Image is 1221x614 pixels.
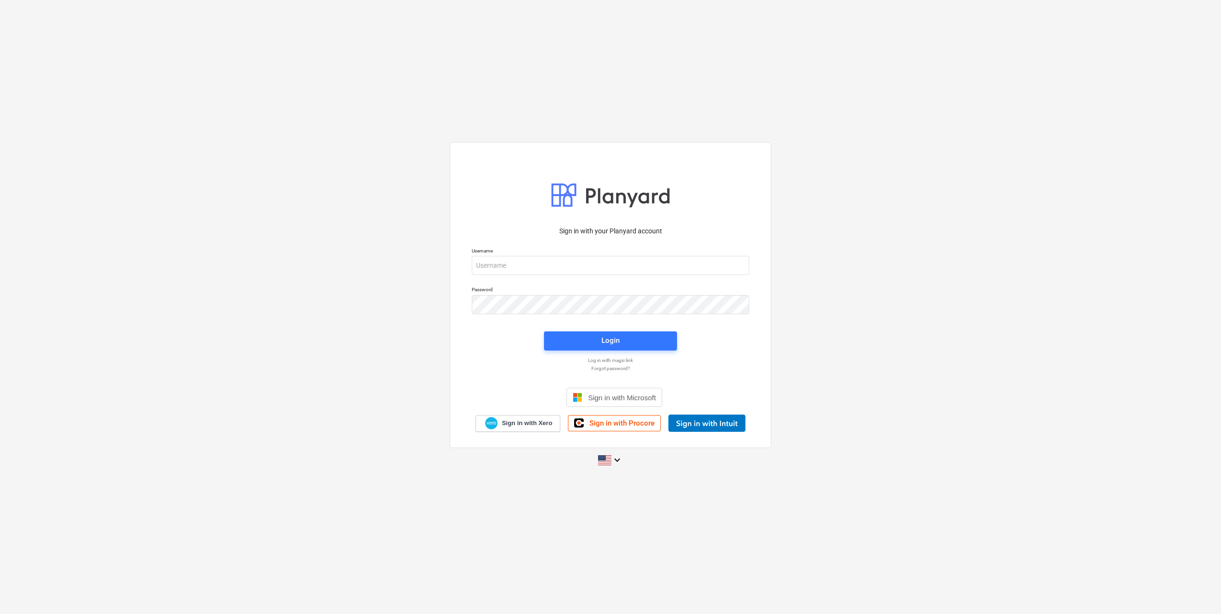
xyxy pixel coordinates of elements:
p: Sign in with your Planyard account [472,226,749,236]
a: Sign in with Xero [476,415,561,432]
span: Sign in with Procore [589,419,655,428]
p: Username [472,248,749,256]
img: Microsoft logo [573,393,582,402]
a: Forgot password? [467,365,754,372]
a: Log in with magic link [467,357,754,363]
a: Sign in with Procore [568,415,661,431]
span: Sign in with Xero [502,419,552,428]
span: Sign in with Microsoft [588,394,656,402]
div: Login [601,334,620,347]
p: Password [472,286,749,295]
img: Xero logo [485,417,498,430]
input: Username [472,256,749,275]
button: Login [544,331,677,351]
i: keyboard_arrow_down [611,454,623,466]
